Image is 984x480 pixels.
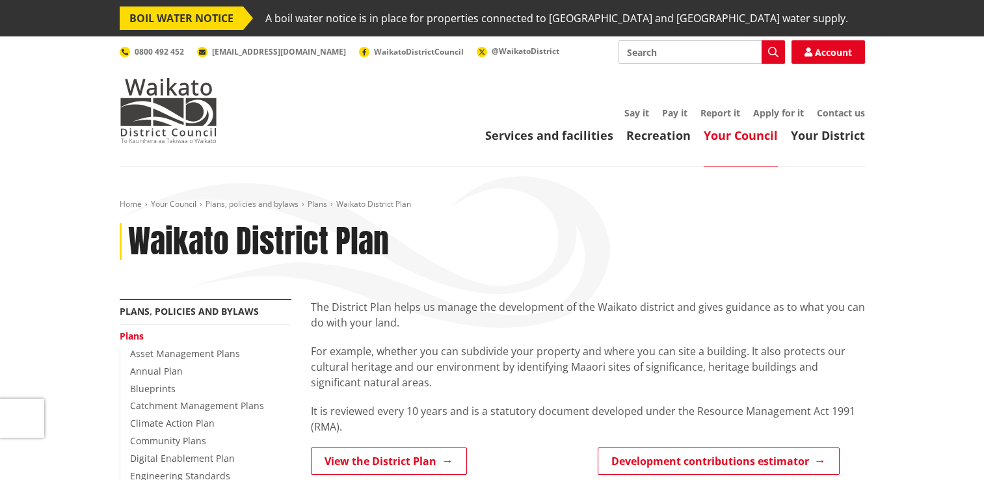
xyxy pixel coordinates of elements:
a: Say it [624,107,649,119]
span: WaikatoDistrictCouncil [374,46,464,57]
a: Climate Action Plan [130,417,215,429]
a: Asset Management Plans [130,347,240,360]
p: The District Plan helps us manage the development of the Waikato district and gives guidance as t... [311,299,865,330]
a: Community Plans [130,434,206,447]
a: Apply for it [753,107,804,119]
span: 0800 492 452 [135,46,184,57]
a: Plans, policies and bylaws [120,305,259,317]
span: A boil water notice is in place for properties connected to [GEOGRAPHIC_DATA] and [GEOGRAPHIC_DAT... [265,7,848,30]
a: Your Council [151,198,196,209]
a: Plans, policies and bylaws [206,198,299,209]
a: @WaikatoDistrict [477,46,559,57]
a: Recreation [626,127,691,143]
a: Your District [791,127,865,143]
span: Waikato District Plan [336,198,411,209]
a: Your Council [704,127,778,143]
a: Plans [120,330,144,342]
a: Contact us [817,107,865,119]
span: @WaikatoDistrict [492,46,559,57]
a: Home [120,198,142,209]
a: 0800 492 452 [120,46,184,57]
a: Account [791,40,865,64]
p: For example, whether you can subdivide your property and where you can site a building. It also p... [311,343,865,390]
a: Report it [700,107,740,119]
a: Development contributions estimator [598,447,840,475]
img: Waikato District Council - Te Kaunihera aa Takiwaa o Waikato [120,78,217,143]
p: It is reviewed every 10 years and is a statutory document developed under the Resource Management... [311,403,865,434]
span: [EMAIL_ADDRESS][DOMAIN_NAME] [212,46,346,57]
span: BOIL WATER NOTICE [120,7,243,30]
a: Services and facilities [485,127,613,143]
a: Annual Plan [130,365,183,377]
a: Pay it [662,107,687,119]
a: Plans [308,198,327,209]
a: Digital Enablement Plan [130,452,235,464]
a: Catchment Management Plans [130,399,264,412]
h1: Waikato District Plan [128,223,389,261]
a: Blueprints [130,382,176,395]
a: WaikatoDistrictCouncil [359,46,464,57]
input: Search input [618,40,785,64]
nav: breadcrumb [120,199,865,210]
a: [EMAIL_ADDRESS][DOMAIN_NAME] [197,46,346,57]
a: View the District Plan [311,447,467,475]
